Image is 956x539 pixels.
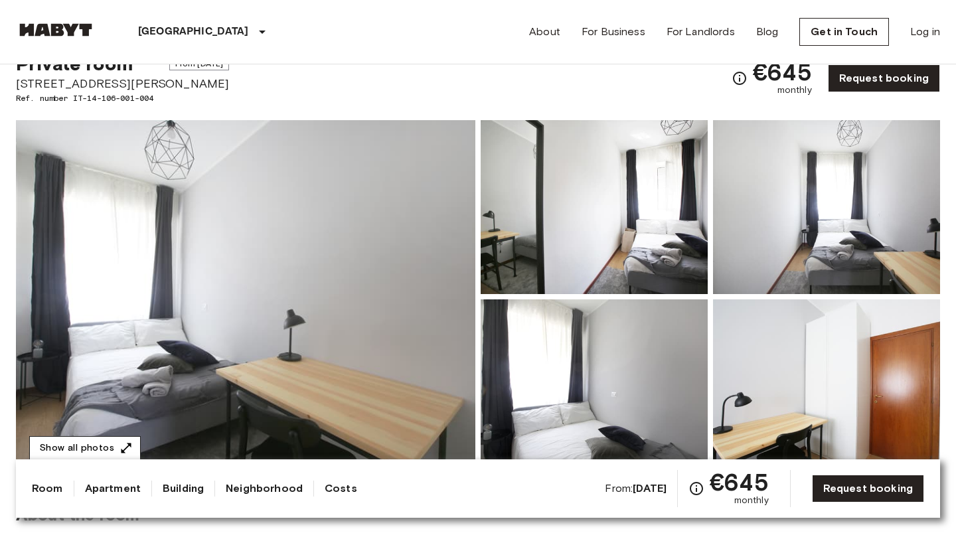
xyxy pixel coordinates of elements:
img: Picture of unit IT-14-106-001-004 [713,120,940,294]
a: About [529,24,560,40]
b: [DATE] [633,482,667,495]
svg: Check cost overview for full price breakdown. Please note that discounts apply to new joiners onl... [732,70,748,86]
a: Room [32,481,63,497]
img: Picture of unit IT-14-106-001-004 [713,299,940,473]
img: Habyt [16,23,96,37]
a: For Business [582,24,645,40]
span: [STREET_ADDRESS][PERSON_NAME] [16,75,229,92]
a: Request booking [828,64,940,92]
p: [GEOGRAPHIC_DATA] [138,24,249,40]
img: Marketing picture of unit IT-14-106-001-004 [16,120,475,473]
a: Request booking [812,475,924,502]
span: monthly [734,494,769,507]
a: Neighborhood [226,481,303,497]
a: For Landlords [667,24,735,40]
span: Ref. number IT-14-106-001-004 [16,92,229,104]
button: Show all photos [29,436,141,461]
img: Picture of unit IT-14-106-001-004 [481,299,708,473]
span: monthly [777,84,812,97]
span: €645 [753,60,812,84]
span: From: [605,481,667,496]
img: Picture of unit IT-14-106-001-004 [481,120,708,294]
span: €645 [710,470,769,494]
a: Get in Touch [799,18,889,46]
a: Blog [756,24,779,40]
a: Costs [325,481,357,497]
a: Log in [910,24,940,40]
svg: Check cost overview for full price breakdown. Please note that discounts apply to new joiners onl... [688,481,704,497]
a: Building [163,481,204,497]
a: Apartment [85,481,141,497]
